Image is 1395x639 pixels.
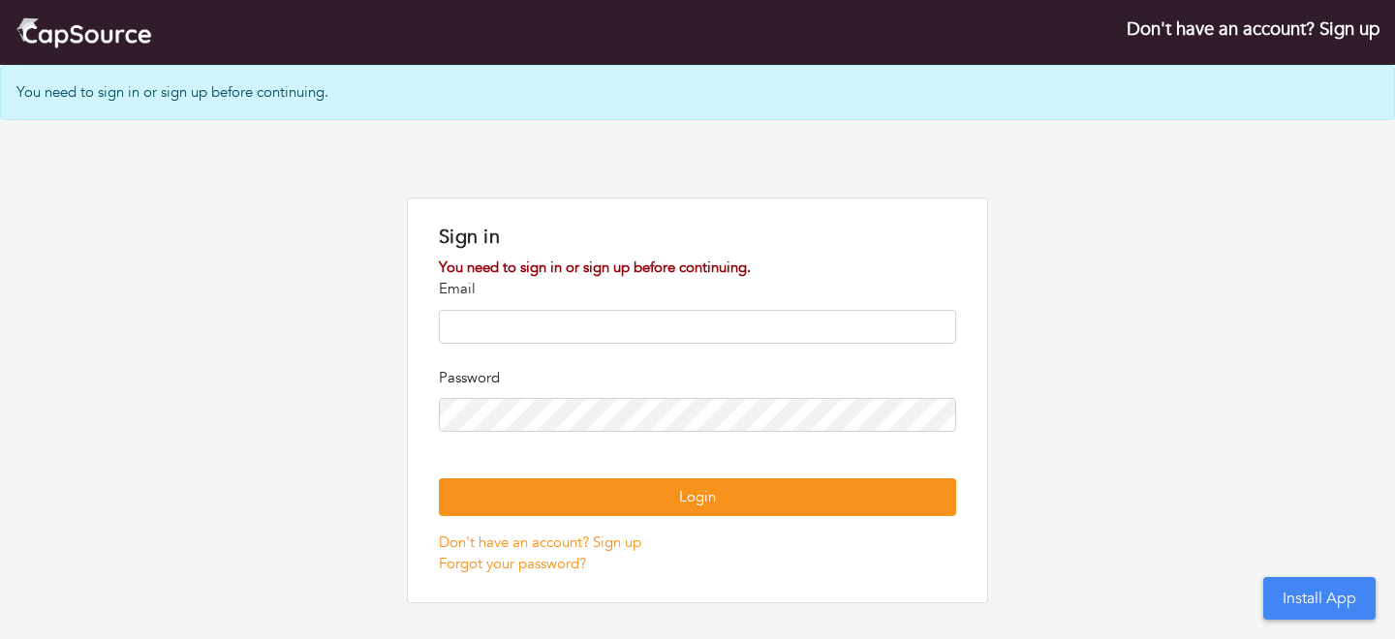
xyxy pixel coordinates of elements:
button: Install App [1263,577,1376,620]
img: cap_logo.png [15,15,152,49]
p: Email [439,278,956,300]
h1: Sign in [439,226,956,249]
a: Don't have an account? Sign up [1127,16,1379,42]
button: Login [439,478,956,516]
div: You need to sign in or sign up before continuing. [439,257,956,279]
p: Password [439,367,956,389]
a: Don't have an account? Sign up [439,532,641,552]
a: Forgot your password? [439,554,586,573]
